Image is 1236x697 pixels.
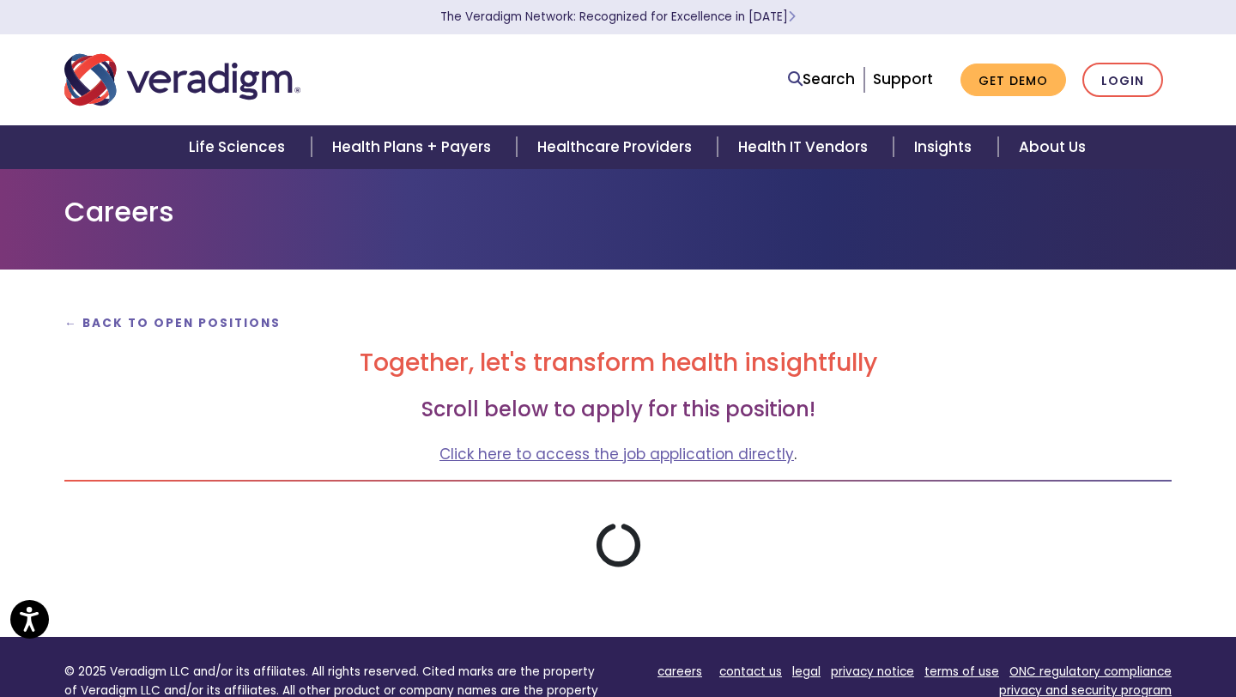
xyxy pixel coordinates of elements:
[168,125,311,169] a: Life Sciences
[894,125,997,169] a: Insights
[64,397,1172,422] h3: Scroll below to apply for this position!
[64,348,1172,378] h2: Together, let's transform health insightfully
[788,68,855,91] a: Search
[64,443,1172,466] p: .
[788,9,796,25] span: Learn More
[719,664,782,680] a: contact us
[64,196,1172,228] h1: Careers
[64,315,281,331] a: ← Back to Open Positions
[1082,63,1163,98] a: Login
[440,9,796,25] a: The Veradigm Network: Recognized for Excellence in [DATE]Learn More
[960,64,1066,97] a: Get Demo
[657,664,702,680] a: careers
[718,125,894,169] a: Health IT Vendors
[64,52,300,108] img: Veradigm logo
[924,664,999,680] a: terms of use
[312,125,517,169] a: Health Plans + Payers
[1009,664,1172,680] a: ONC regulatory compliance
[873,69,933,89] a: Support
[792,664,821,680] a: legal
[517,125,718,169] a: Healthcare Providers
[439,444,794,464] a: Click here to access the job application directly
[998,125,1106,169] a: About Us
[831,664,914,680] a: privacy notice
